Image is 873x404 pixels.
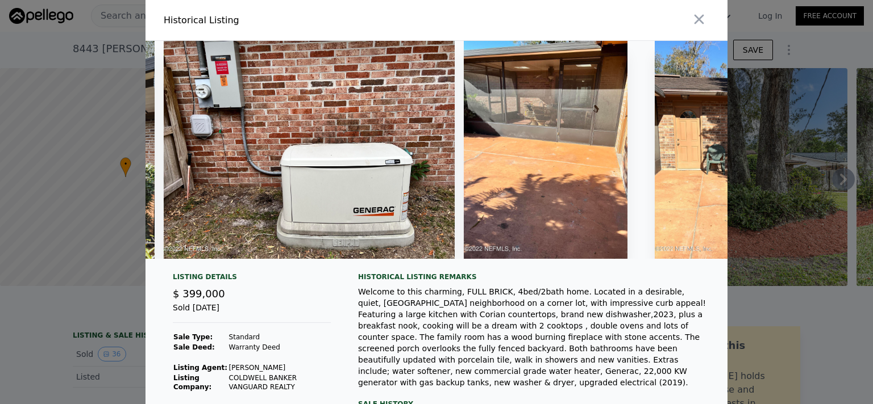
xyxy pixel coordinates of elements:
[173,333,213,341] strong: Sale Type:
[228,373,331,392] td: COLDWELL BANKER VANGUARD REALTY
[228,342,331,352] td: Warranty Deed
[173,364,227,372] strong: Listing Agent:
[228,332,331,342] td: Standard
[173,302,331,323] div: Sold [DATE]
[164,41,455,259] img: Property Img
[358,286,709,388] div: Welcome to this charming, FULL BRICK, 4bed/2bath home. Located in a desirable, quiet, [GEOGRAPHIC...
[655,41,817,259] img: Property Img
[173,374,211,391] strong: Listing Company:
[173,272,331,286] div: Listing Details
[228,363,331,373] td: [PERSON_NAME]
[164,14,432,27] div: Historical Listing
[173,288,225,300] span: $ 399,000
[173,343,215,351] strong: Sale Deed:
[464,41,627,259] img: Property Img
[358,272,709,281] div: Historical Listing remarks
